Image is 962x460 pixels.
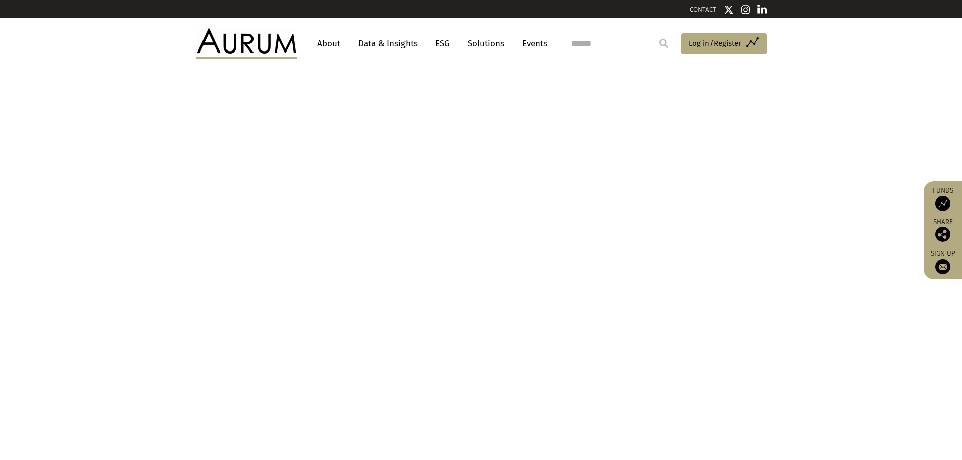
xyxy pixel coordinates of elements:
a: Data & Insights [353,34,423,53]
div: Share [929,219,957,242]
img: Linkedin icon [757,5,767,15]
input: Submit [653,33,674,54]
img: Access Funds [935,196,950,211]
a: Events [517,34,547,53]
a: Solutions [463,34,510,53]
img: Instagram icon [741,5,750,15]
a: Log in/Register [681,33,767,55]
a: CONTACT [690,6,716,13]
span: Log in/Register [689,37,741,49]
img: Twitter icon [724,5,734,15]
img: Sign up to our newsletter [935,259,950,274]
a: ESG [430,34,455,53]
a: Sign up [929,249,957,274]
a: About [312,34,345,53]
a: Funds [929,186,957,211]
img: Aurum [196,28,297,59]
img: Share this post [935,227,950,242]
